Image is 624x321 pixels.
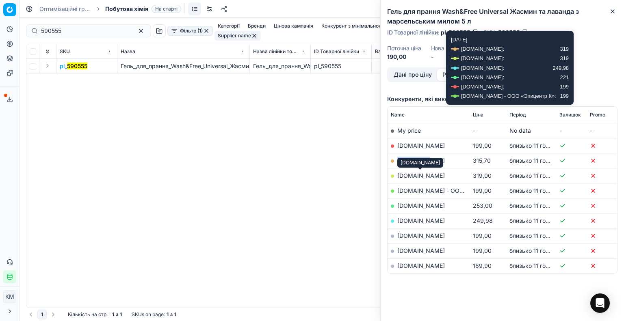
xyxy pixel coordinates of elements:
[314,62,368,70] div: pl_590555
[314,48,359,55] span: ID Товарної лінійки
[397,157,445,164] a: [DOMAIN_NAME]
[431,45,456,51] dt: Нова ціна
[397,172,445,179] a: [DOMAIN_NAME]
[105,5,148,13] span: Побутова хімія
[167,26,213,36] button: Фільтр (1)
[253,62,307,70] div: Гель_для_прання_Wash&Free_Universal_Жасмин_та_лаванда_з_марсельським_милом_5_л
[509,232,571,239] span: близько 11 годин тому
[39,5,91,13] a: Оптимізаційні групи
[498,28,520,37] span: 590555
[509,187,571,194] span: близько 11 годин тому
[214,21,243,31] button: Категорії
[120,311,122,318] strong: 1
[464,69,512,81] button: Ефективність
[466,53,499,61] dd: -
[397,247,445,254] a: [DOMAIN_NAME]
[509,112,526,118] span: Період
[68,311,108,318] span: Кількість на стр.
[271,21,316,31] button: Цінова кампанія
[4,291,16,303] span: КM
[37,310,47,319] button: 1
[509,157,571,164] span: близько 11 годин тому
[590,293,610,313] div: Open Intercom Messenger
[105,5,181,13] span: Побутова хіміяНа старті
[397,142,445,149] a: [DOMAIN_NAME]
[121,48,135,55] span: Назва
[587,123,617,138] td: -
[437,69,464,81] button: Ринок
[483,30,496,35] span: SKU :
[397,158,443,168] div: [DOMAIN_NAME]
[48,310,58,319] button: Go to next page
[509,142,571,149] span: близько 11 годин тому
[397,187,504,194] a: [DOMAIN_NAME] - ООО «Эпицентр К»
[375,48,396,55] span: Вартість
[245,21,269,31] button: Бренди
[60,62,87,70] span: pl_
[388,69,437,81] button: Дані про ціну
[397,232,445,239] a: [DOMAIN_NAME]
[116,311,118,318] strong: з
[509,247,571,254] span: близько 11 годин тому
[391,112,405,118] span: Name
[318,21,426,31] button: Конкурент з мінімальною ринковою ціною
[470,123,506,138] td: -
[387,6,617,26] h2: Гель для прання Wash&Free Universal Жасмин та лаванда з марсельським милом 5 л
[397,262,445,269] a: [DOMAIN_NAME]
[397,217,445,224] a: [DOMAIN_NAME]
[590,112,605,118] span: Promo
[26,310,36,319] button: Go to previous page
[214,31,261,41] button: Supplier name
[559,112,581,118] span: Залишок
[509,262,571,269] span: близько 11 годин тому
[431,53,456,61] dd: -
[132,311,165,318] span: SKUs on page :
[473,172,492,179] span: 319,00
[68,311,122,318] div: :
[556,123,587,138] td: -
[121,62,369,69] span: Гель_для_прання_Wash&Free_Universal_Жасмин_та_лаванда_з_марсельським_милом_5_л
[473,112,483,118] span: Ціна
[3,290,16,303] button: КM
[41,27,130,35] input: Пошук по SKU або назві
[26,310,58,319] nav: pagination
[174,311,176,318] strong: 1
[387,95,617,103] h5: Конкуренти, які використовуються в правилі
[387,30,439,35] span: ID Товарної лінійки :
[473,142,492,149] span: 199,00
[387,53,421,61] dd: 190,00
[387,45,421,51] dt: Поточна ціна
[509,53,564,61] span: Побутова хімія _ KVI
[170,311,173,318] strong: з
[375,62,429,70] div: 164,22
[112,311,114,318] strong: 1
[509,45,564,51] dt: Цінова кампанія
[473,247,492,254] span: 199,00
[397,127,421,134] span: My price
[506,123,556,138] td: No data
[473,217,493,224] span: 249,98
[509,217,571,224] span: близько 11 годин тому
[167,311,169,318] strong: 1
[473,232,492,239] span: 199,00
[397,202,445,209] a: [DOMAIN_NAME]
[441,28,470,37] span: pl_590555
[43,47,52,56] button: Expand all
[509,202,571,209] span: близько 11 годин тому
[466,45,499,51] dt: Нова маржа
[473,202,492,209] span: 253,00
[43,61,52,71] button: Expand
[253,48,299,55] span: Назва лінійки товарів
[473,187,492,194] span: 199,00
[473,157,491,164] span: 315,70
[67,62,87,69] mark: 590555
[60,48,70,55] span: SKU
[39,5,181,13] nav: breadcrumb
[509,172,571,179] span: близько 11 годин тому
[60,62,87,70] button: pl_590555
[473,262,492,269] span: 189,90
[152,5,181,13] span: На старті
